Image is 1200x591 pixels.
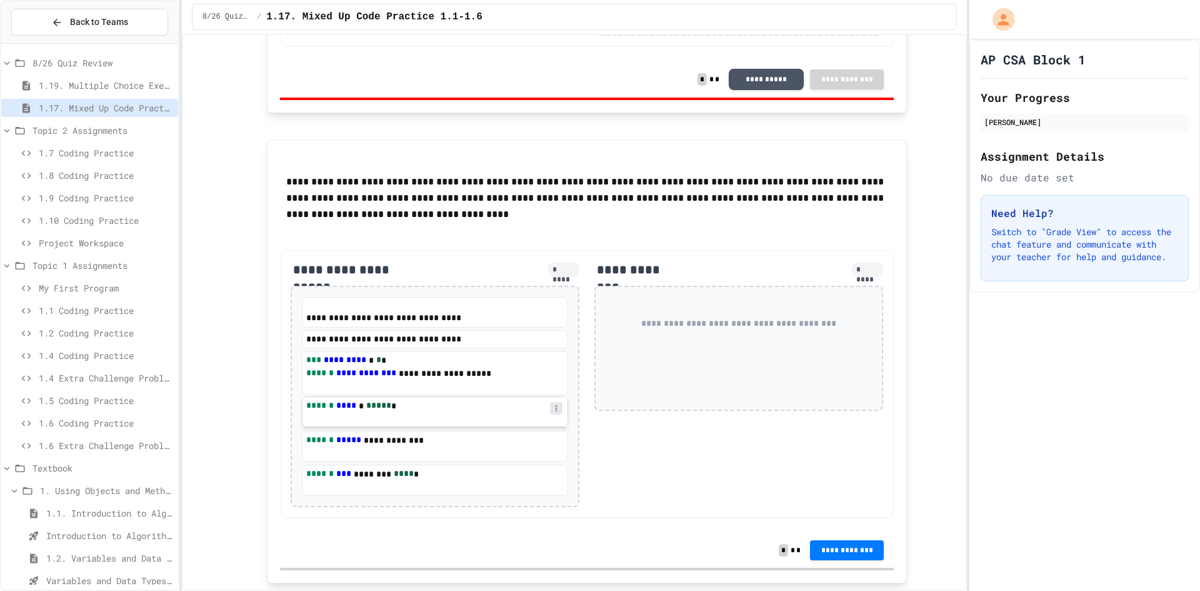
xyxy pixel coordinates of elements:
[981,89,1189,106] h2: Your Progress
[39,236,173,250] span: Project Workspace
[32,462,173,475] span: Textbook
[39,79,173,92] span: 1.19. Multiple Choice Exercises for Unit 1a (1.1-1.6)
[981,170,1189,185] div: No due date set
[39,281,173,295] span: My First Program
[39,371,173,385] span: 1.4 Extra Challenge Problem
[39,169,173,182] span: 1.8 Coding Practice
[257,12,261,22] span: /
[39,304,173,317] span: 1.1 Coding Practice
[981,148,1189,165] h2: Assignment Details
[991,206,1178,221] h3: Need Help?
[11,9,168,36] button: Back to Teams
[46,552,173,565] span: 1.2. Variables and Data Types
[32,259,173,272] span: Topic 1 Assignments
[32,56,173,69] span: 8/26 Quiz Review
[39,326,173,340] span: 1.2 Coding Practice
[46,507,173,520] span: 1.1. Introduction to Algorithms, Programming, and Compilers
[46,574,173,587] span: Variables and Data Types - Quiz
[984,116,1185,128] div: [PERSON_NAME]
[39,214,173,227] span: 1.10 Coding Practice
[39,101,173,114] span: 1.17. Mixed Up Code Practice 1.1-1.6
[32,124,173,137] span: Topic 2 Assignments
[991,226,1178,263] p: Switch to "Grade View" to access the chat feature and communicate with your teacher for help and ...
[202,12,252,22] span: 8/26 Quiz Review
[39,349,173,362] span: 1.4 Coding Practice
[266,9,482,24] span: 1.17. Mixed Up Code Practice 1.1-1.6
[46,529,173,542] span: Introduction to Algorithms, Programming, and Compilers
[979,5,1018,34] div: My Account
[39,439,173,452] span: 1.6 Extra Challenge Problem
[39,146,173,159] span: 1.7 Coding Practice
[39,417,173,430] span: 1.6 Coding Practice
[40,484,173,497] span: 1. Using Objects and Methods
[70,16,128,29] span: Back to Teams
[39,191,173,205] span: 1.9 Coding Practice
[39,394,173,407] span: 1.5 Coding Practice
[981,51,1086,68] h1: AP CSA Block 1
